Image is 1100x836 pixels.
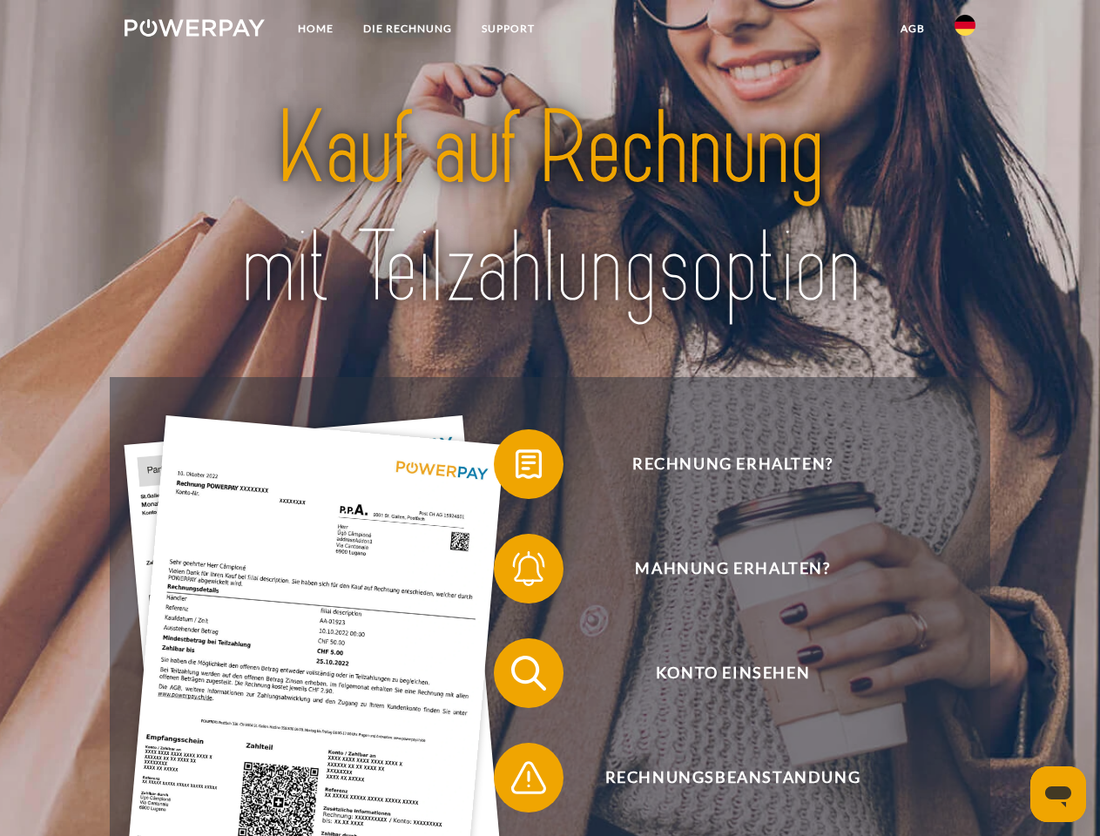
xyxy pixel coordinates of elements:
img: de [955,15,975,36]
span: Rechnungsbeanstandung [519,743,946,812]
iframe: Schaltfläche zum Öffnen des Messaging-Fensters [1030,766,1086,822]
button: Konto einsehen [494,638,947,708]
span: Rechnung erhalten? [519,429,946,499]
img: qb_bell.svg [507,547,550,590]
a: Home [283,13,348,44]
button: Rechnung erhalten? [494,429,947,499]
a: DIE RECHNUNG [348,13,467,44]
button: Rechnungsbeanstandung [494,743,947,812]
a: SUPPORT [467,13,550,44]
img: qb_bill.svg [507,442,550,486]
img: qb_search.svg [507,651,550,695]
img: qb_warning.svg [507,756,550,799]
span: Konto einsehen [519,638,946,708]
span: Mahnung erhalten? [519,534,946,603]
a: agb [886,13,940,44]
img: title-powerpay_de.svg [166,84,934,334]
img: logo-powerpay-white.svg [125,19,265,37]
button: Mahnung erhalten? [494,534,947,603]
